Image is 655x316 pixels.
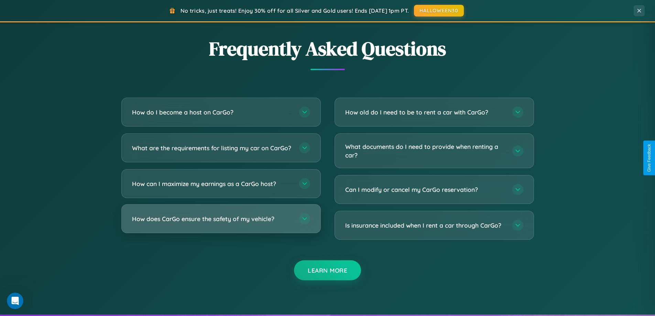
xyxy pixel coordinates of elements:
button: Learn More [294,260,361,280]
h3: How can I maximize my earnings as a CarGo host? [132,179,292,188]
h3: How does CarGo ensure the safety of my vehicle? [132,215,292,223]
h3: Is insurance included when I rent a car through CarGo? [345,221,505,230]
h3: How do I become a host on CarGo? [132,108,292,117]
h3: What are the requirements for listing my car on CarGo? [132,144,292,152]
span: No tricks, just treats! Enjoy 30% off for all Silver and Gold users! Ends [DATE] 1pm PT. [181,7,409,14]
h3: What documents do I need to provide when renting a car? [345,142,505,159]
iframe: Intercom live chat [7,293,23,309]
div: Give Feedback [647,144,652,172]
button: HALLOWEEN30 [414,5,464,17]
h2: Frequently Asked Questions [121,35,534,62]
h3: How old do I need to be to rent a car with CarGo? [345,108,505,117]
h3: Can I modify or cancel my CarGo reservation? [345,185,505,194]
